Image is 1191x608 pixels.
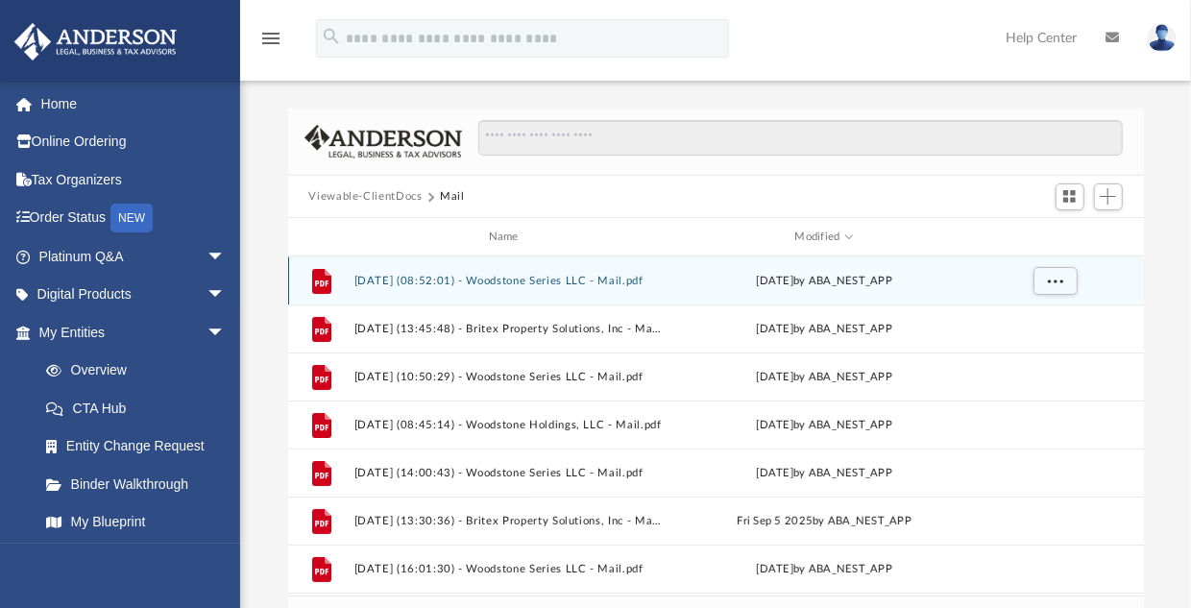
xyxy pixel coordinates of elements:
[669,321,978,338] div: [DATE] by ABA_NEST_APP
[669,513,978,530] div: Fri Sep 5 2025 by ABA_NEST_APP
[27,465,255,503] a: Binder Walkthrough
[207,313,245,353] span: arrow_drop_down
[13,123,255,161] a: Online Ordering
[353,371,662,383] button: [DATE] (10:50:29) - Woodstone Series LLC - Mail.pdf
[207,276,245,315] span: arrow_drop_down
[27,503,245,542] a: My Blueprint
[13,276,255,314] a: Digital Productsarrow_drop_down
[13,160,255,199] a: Tax Organizers
[1056,183,1084,210] button: Switch to Grid View
[110,204,153,232] div: NEW
[288,256,1144,596] div: grid
[27,427,255,466] a: Entity Change Request
[321,26,342,47] i: search
[669,369,978,386] div: [DATE] by ABA_NEST_APP
[669,273,978,290] div: [DATE] by ABA_NEST_APP
[13,313,255,352] a: My Entitiesarrow_drop_down
[353,275,662,287] button: [DATE] (08:52:01) - Woodstone Series LLC - Mail.pdf
[669,417,978,434] div: [DATE] by ABA_NEST_APP
[353,515,662,527] button: [DATE] (13:30:36) - Britex Property Solutions, Inc - Mail.pdf
[353,323,662,335] button: [DATE] (13:45:48) - Britex Property Solutions, Inc - Mail.pdf
[27,352,255,390] a: Overview
[986,229,1121,246] div: id
[259,36,282,50] a: menu
[440,188,465,206] button: Mail
[1148,24,1177,52] img: User Pic
[669,561,978,578] div: [DATE] by ABA_NEST_APP
[353,419,662,431] button: [DATE] (08:45:14) - Woodstone Holdings, LLC - Mail.pdf
[207,237,245,277] span: arrow_drop_down
[308,188,422,206] button: Viewable-ClientDocs
[353,563,662,575] button: [DATE] (16:01:30) - Woodstone Series LLC - Mail.pdf
[13,85,255,123] a: Home
[27,541,255,579] a: Tax Due Dates
[669,465,978,482] div: [DATE] by ABA_NEST_APP
[669,229,978,246] div: Modified
[353,467,662,479] button: [DATE] (14:00:43) - Woodstone Series LLC - Mail.pdf
[27,389,255,427] a: CTA Hub
[1094,183,1123,210] button: Add
[259,27,282,50] i: menu
[9,23,182,61] img: Anderson Advisors Platinum Portal
[13,199,255,238] a: Order StatusNEW
[13,237,255,276] a: Platinum Q&Aarrow_drop_down
[352,229,661,246] div: Name
[296,229,344,246] div: id
[478,120,1122,157] input: Search files and folders
[1033,267,1077,296] button: More options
